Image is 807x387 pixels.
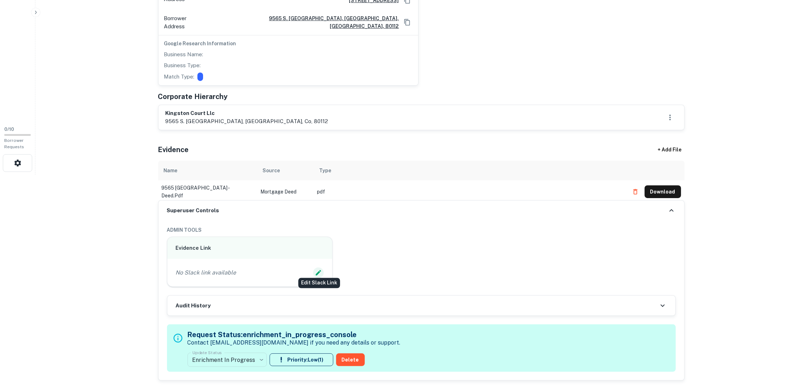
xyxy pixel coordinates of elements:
[4,138,24,149] span: Borrower Requests
[313,267,324,278] button: Edit Slack Link
[270,353,333,366] button: Priority:Low(1)
[402,17,413,28] button: Copy Address
[158,180,257,203] td: 9565 [GEOGRAPHIC_DATA] - deed.pdf
[263,166,280,175] div: Source
[167,226,676,234] h6: ADMIN TOOLS
[314,180,626,203] td: pdf
[164,166,178,175] div: Name
[257,161,314,180] th: Source
[629,186,642,197] button: Delete file
[188,350,267,370] div: Enrichment In Progress
[257,180,314,203] td: Mortgage Deed
[167,207,219,215] h6: Superuser Controls
[188,329,400,340] h5: Request Status: enrichment_in_progress_console
[176,268,236,277] p: No Slack link available
[314,161,626,180] th: Type
[772,330,807,364] iframe: Chat Widget
[176,302,211,310] h6: Audit History
[4,127,14,132] span: 0 / 10
[158,161,685,200] div: scrollable content
[158,91,228,102] h5: Corporate Hierarchy
[188,339,400,347] p: Contact [EMAIL_ADDRESS][DOMAIN_NAME] if you need any details or support.
[298,278,340,288] div: Edit Slack Link
[164,14,206,31] p: Borrower Address
[164,61,201,70] p: Business Type:
[158,144,189,155] h5: Evidence
[164,40,413,47] h6: Google Research Information
[336,353,365,366] button: Delete
[166,117,328,126] p: 9565 s. [GEOGRAPHIC_DATA], [GEOGRAPHIC_DATA], co, 80112
[164,73,195,81] p: Match Type:
[319,166,332,175] div: Type
[164,50,203,59] p: Business Name:
[209,15,399,30] a: 9565 s. [GEOGRAPHIC_DATA], [GEOGRAPHIC_DATA], [GEOGRAPHIC_DATA], 80112
[158,161,257,180] th: Name
[645,144,694,156] div: + Add File
[645,185,681,198] button: Download
[176,244,324,252] h6: Evidence Link
[166,109,328,117] h6: kingston court llc
[192,350,222,356] label: Update Status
